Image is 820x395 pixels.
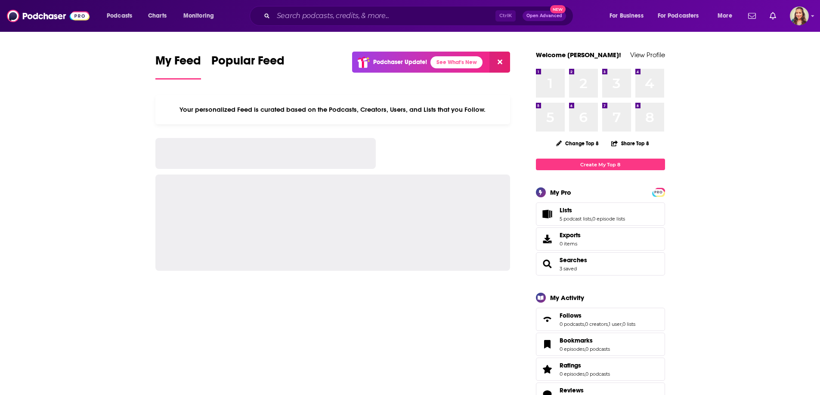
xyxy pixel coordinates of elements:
[539,258,556,270] a: Searches
[560,337,593,344] span: Bookmarks
[560,312,582,319] span: Follows
[536,252,665,276] span: Searches
[539,233,556,245] span: Exports
[550,5,566,13] span: New
[211,53,285,80] a: Popular Feed
[539,208,556,220] a: Lists
[560,386,610,394] a: Reviews
[610,10,644,22] span: For Business
[560,361,581,369] span: Ratings
[560,361,610,369] a: Ratings
[183,10,214,22] span: Monitoring
[790,6,809,25] img: User Profile
[7,8,90,24] img: Podchaser - Follow, Share and Rate Podcasts
[539,363,556,375] a: Ratings
[560,206,572,214] span: Lists
[790,6,809,25] button: Show profile menu
[712,9,743,23] button: open menu
[622,321,622,327] span: ,
[560,216,591,222] a: 5 podcast lists
[107,10,132,22] span: Podcasts
[536,333,665,356] span: Bookmarks
[745,9,759,23] a: Show notifications dropdown
[155,95,511,124] div: Your personalized Feed is curated based on the Podcasts, Creators, Users, and Lists that you Follow.
[539,338,556,350] a: Bookmarks
[258,6,582,26] div: Search podcasts, credits, & more...
[560,231,581,239] span: Exports
[560,371,585,377] a: 0 episodes
[560,321,584,327] a: 0 podcasts
[584,321,585,327] span: ,
[652,9,712,23] button: open menu
[430,56,483,68] a: See What's New
[653,189,664,196] span: PRO
[611,135,650,152] button: Share Top 8
[585,371,610,377] a: 0 podcasts
[523,11,566,21] button: Open AdvancedNew
[560,266,577,272] a: 3 saved
[766,9,780,23] a: Show notifications dropdown
[273,9,495,23] input: Search podcasts, credits, & more...
[148,10,167,22] span: Charts
[560,337,610,344] a: Bookmarks
[536,358,665,381] span: Ratings
[560,346,585,352] a: 0 episodes
[550,294,584,302] div: My Activity
[560,206,625,214] a: Lists
[603,9,654,23] button: open menu
[585,346,610,352] a: 0 podcasts
[630,51,665,59] a: View Profile
[177,9,225,23] button: open menu
[790,6,809,25] span: Logged in as adriana.guzman
[585,371,585,377] span: ,
[560,312,635,319] a: Follows
[211,53,285,73] span: Popular Feed
[622,321,635,327] a: 0 lists
[560,386,584,394] span: Reviews
[550,188,571,196] div: My Pro
[495,10,516,21] span: Ctrl K
[591,216,592,222] span: ,
[155,53,201,73] span: My Feed
[560,256,587,264] a: Searches
[585,346,585,352] span: ,
[592,216,625,222] a: 0 episode lists
[536,308,665,331] span: Follows
[551,138,604,149] button: Change Top 8
[560,241,581,247] span: 0 items
[536,159,665,170] a: Create My Top 8
[609,321,622,327] a: 1 user
[658,10,699,22] span: For Podcasters
[373,58,427,66] p: Podchaser Update!
[526,14,562,18] span: Open Advanced
[155,53,201,80] a: My Feed
[142,9,172,23] a: Charts
[718,10,732,22] span: More
[536,227,665,251] a: Exports
[653,189,664,195] a: PRO
[539,313,556,325] a: Follows
[536,51,621,59] a: Welcome [PERSON_NAME]!
[536,202,665,226] span: Lists
[101,9,143,23] button: open menu
[585,321,608,327] a: 0 creators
